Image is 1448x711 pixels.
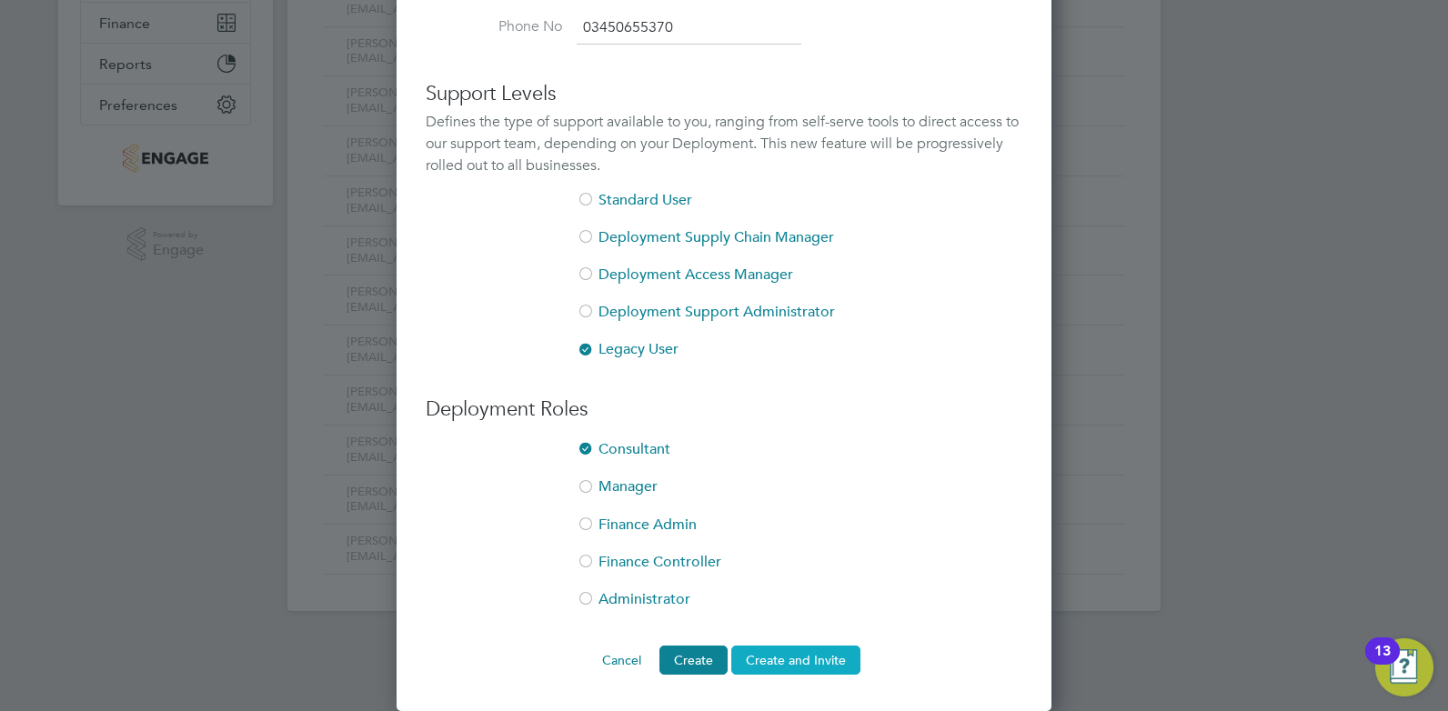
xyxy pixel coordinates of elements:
[588,646,656,675] button: Cancel
[1374,651,1391,675] div: 13
[426,516,1022,553] li: Finance Admin
[426,81,1022,107] h3: Support Levels
[426,477,1022,515] li: Manager
[659,646,728,675] button: Create
[426,111,1022,176] div: Defines the type of support available to you, ranging from self-serve tools to direct access to o...
[426,228,1022,265] li: Deployment Supply Chain Manager
[731,646,860,675] button: Create and Invite
[426,396,1022,423] h3: Deployment Roles
[426,17,562,36] label: Phone No
[426,340,1022,359] li: Legacy User
[426,590,1022,627] li: Administrator
[1375,638,1433,696] button: Open Resource Center, 13 new notifications
[426,553,1022,590] li: Finance Controller
[426,191,1022,228] li: Standard User
[426,440,1022,477] li: Consultant
[426,265,1022,303] li: Deployment Access Manager
[426,303,1022,340] li: Deployment Support Administrator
